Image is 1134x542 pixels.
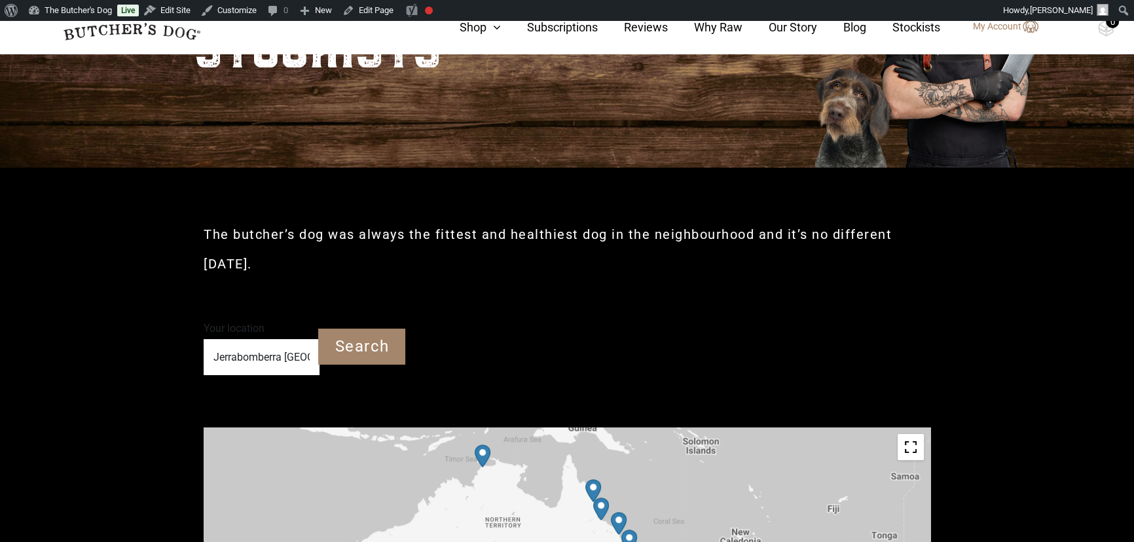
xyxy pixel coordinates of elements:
a: Why Raw [668,18,742,36]
input: Search [318,329,405,365]
div: Aussie Pooch [469,439,496,473]
a: Reviews [598,18,668,36]
div: Petbarn – Cairns [580,474,606,507]
div: Focus keyphrase not set [425,7,433,14]
a: Blog [817,18,866,36]
h2: The butcher’s dog was always the fittest and healthiest dog in the neighbourhood and it’s no diff... [204,220,930,279]
img: TBD_Cart-Empty.png [1098,20,1114,37]
a: My Account [960,19,1038,35]
a: Subscriptions [501,18,598,36]
a: Shop [433,18,501,36]
div: 0 [1106,15,1119,28]
a: Live [117,5,139,16]
button: Toggle fullscreen view [898,434,924,460]
a: Our Story [742,18,817,36]
div: Petbarn – Townsville Duckworth [588,492,614,526]
span: [PERSON_NAME] [1030,5,1093,15]
a: Stockists [866,18,940,36]
div: Petbarn – Mackay [606,507,632,540]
